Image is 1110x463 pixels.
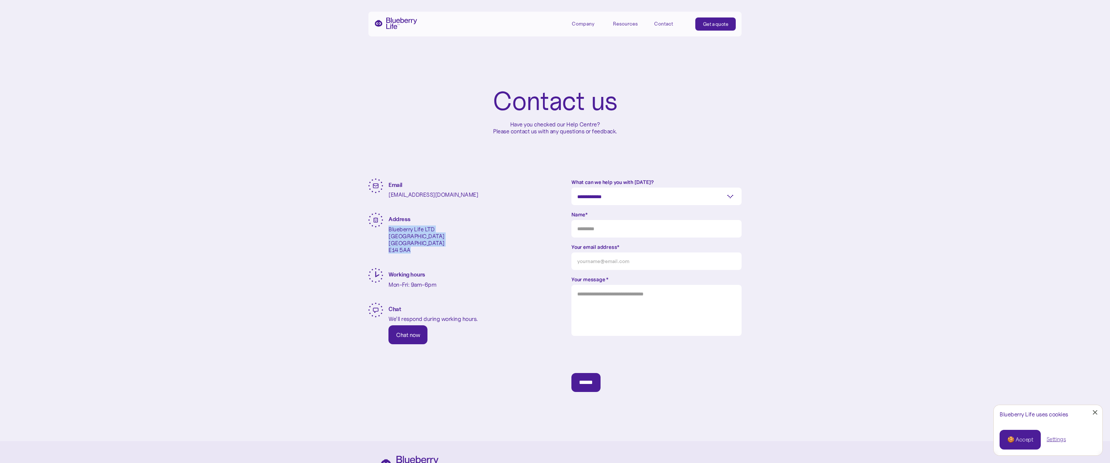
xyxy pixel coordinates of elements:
[388,325,427,344] a: Chat now
[571,178,742,186] label: What can we help you with [DATE]?
[388,315,478,322] p: We’ll respond during working hours.
[571,252,742,270] input: yourname@email.com
[571,211,742,218] label: Name*
[1088,405,1102,420] a: Close Cookie Popup
[571,178,742,392] form: Contact Us
[388,271,425,278] strong: Working hours
[374,17,417,29] a: home
[396,331,420,338] div: Chat now
[493,87,617,115] h1: Contact us
[571,243,742,251] label: Your email address*
[1000,411,1097,418] div: Blueberry Life uses cookies
[695,17,736,31] a: Get a quote
[1000,430,1041,450] a: 🍪 Accept
[571,276,609,283] strong: Your message *
[388,305,401,313] strong: Chat
[493,121,617,135] p: Have you checked our Help Centre? Please contact us with any questions or feedback.
[388,281,436,288] p: Mon-Fri: 9am-6pm
[1007,436,1033,444] div: 🍪 Accept
[703,20,728,28] div: Get a quote
[1047,436,1066,443] a: Settings
[654,21,673,27] div: Contact
[572,17,605,30] div: Company
[388,215,411,223] strong: Address
[572,21,594,27] div: Company
[388,191,478,198] p: [EMAIL_ADDRESS][DOMAIN_NAME]
[388,226,445,254] p: Blueberry Life LTD [GEOGRAPHIC_DATA] [GEOGRAPHIC_DATA] E14 5AA
[388,181,402,188] strong: Email
[654,17,687,30] a: Contact
[613,21,638,27] div: Resources
[613,17,646,30] div: Resources
[571,342,682,370] iframe: reCAPTCHA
